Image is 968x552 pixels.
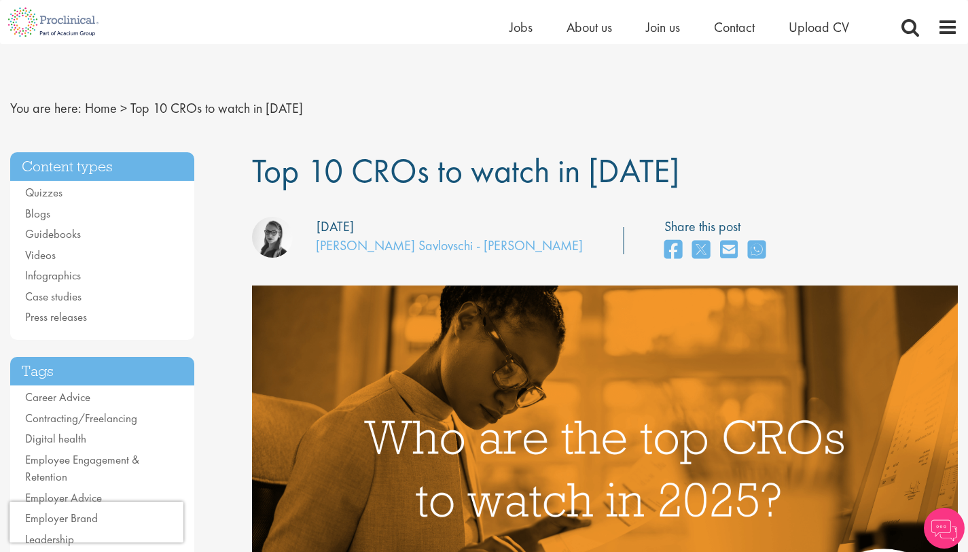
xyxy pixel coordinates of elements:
span: You are here: [10,99,82,117]
a: Case studies [25,289,82,304]
a: Infographics [25,268,81,283]
span: Top 10 CROs to watch in [DATE] [130,99,303,117]
label: Share this post [664,217,772,237]
a: Leadership [25,532,74,547]
img: Theodora Savlovschi - Wicks [252,217,293,258]
a: Jobs [509,18,533,36]
a: Upload CV [789,18,849,36]
a: About us [567,18,612,36]
a: [PERSON_NAME] Savlovschi - [PERSON_NAME] [316,237,583,254]
div: [DATE] [317,217,354,237]
a: Videos [25,247,56,262]
a: Press releases [25,309,87,324]
a: Contracting/Freelancing [25,411,137,426]
img: Chatbot [924,508,965,549]
a: Contact [714,18,755,36]
h3: Content types [10,152,194,182]
a: Employee Engagement & Retention [25,452,139,485]
span: > [120,99,127,117]
iframe: reCAPTCHA [10,502,183,542]
a: breadcrumb link [85,99,117,117]
a: Blogs [25,206,50,221]
a: Career Advice [25,390,90,404]
span: Top 10 CROs to watch in [DATE] [252,149,679,192]
a: share on email [720,236,738,265]
a: Quizzes [25,185,62,200]
a: Employer Advice [25,490,102,505]
a: share on whats app [748,236,766,265]
a: share on twitter [692,236,710,265]
h3: Tags [10,357,194,386]
a: Digital health [25,431,86,446]
a: Join us [646,18,680,36]
a: share on facebook [664,236,682,265]
a: Guidebooks [25,226,81,241]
